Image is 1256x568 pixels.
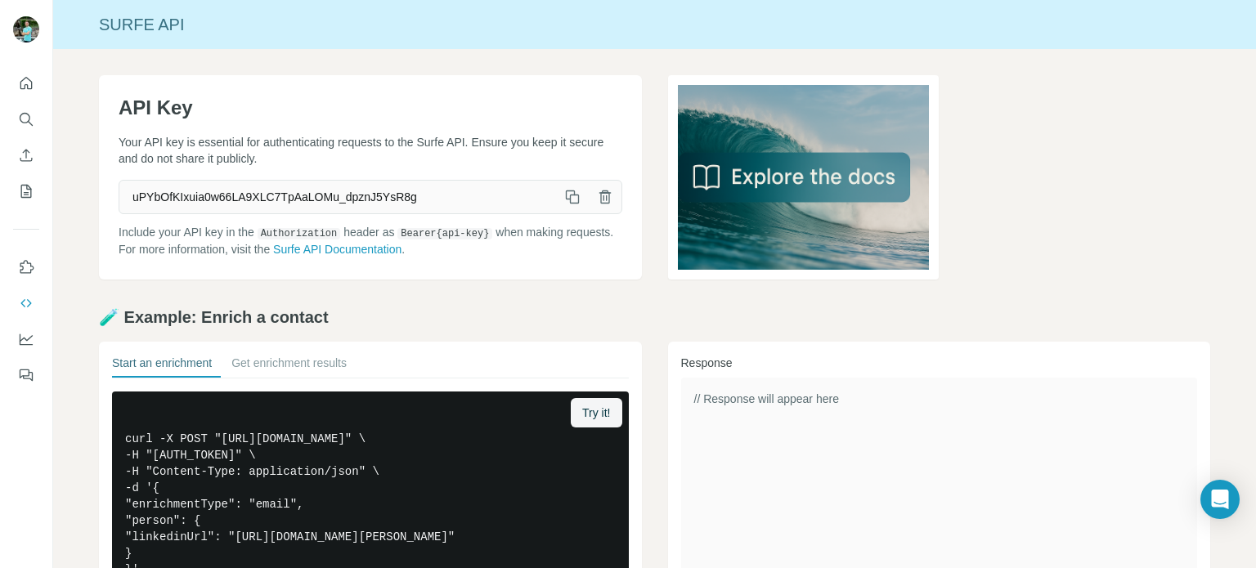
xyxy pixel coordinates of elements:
[397,228,492,239] code: Bearer {api-key}
[119,224,622,257] p: Include your API key in the header as when making requests. For more information, visit the .
[99,306,1210,329] h2: 🧪 Example: Enrich a contact
[13,177,39,206] button: My lists
[1200,480,1240,519] div: Open Intercom Messenger
[13,105,39,134] button: Search
[13,324,39,354] button: Dashboard
[681,355,1198,371] h3: Response
[119,134,622,167] p: Your API key is essential for authenticating requests to the Surfe API. Ensure you keep it secure...
[13,360,39,390] button: Feedback
[13,288,39,318] button: Use Surfe API
[13,141,39,170] button: Enrich CSV
[273,243,401,256] a: Surfe API Documentation
[231,355,347,378] button: Get enrichment results
[119,182,556,212] span: uPYbOfKIxuia0w66LA9XLC7TpAaLOMu_dpznJ5YsR8g
[112,355,212,378] button: Start an enrichment
[13,16,39,42] img: Avatar
[694,392,839,405] span: // Response will appear here
[119,95,622,121] h1: API Key
[53,13,1256,36] div: Surfe API
[582,405,610,421] span: Try it!
[13,69,39,98] button: Quick start
[258,228,341,239] code: Authorization
[571,398,621,427] button: Try it!
[13,253,39,282] button: Use Surfe on LinkedIn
